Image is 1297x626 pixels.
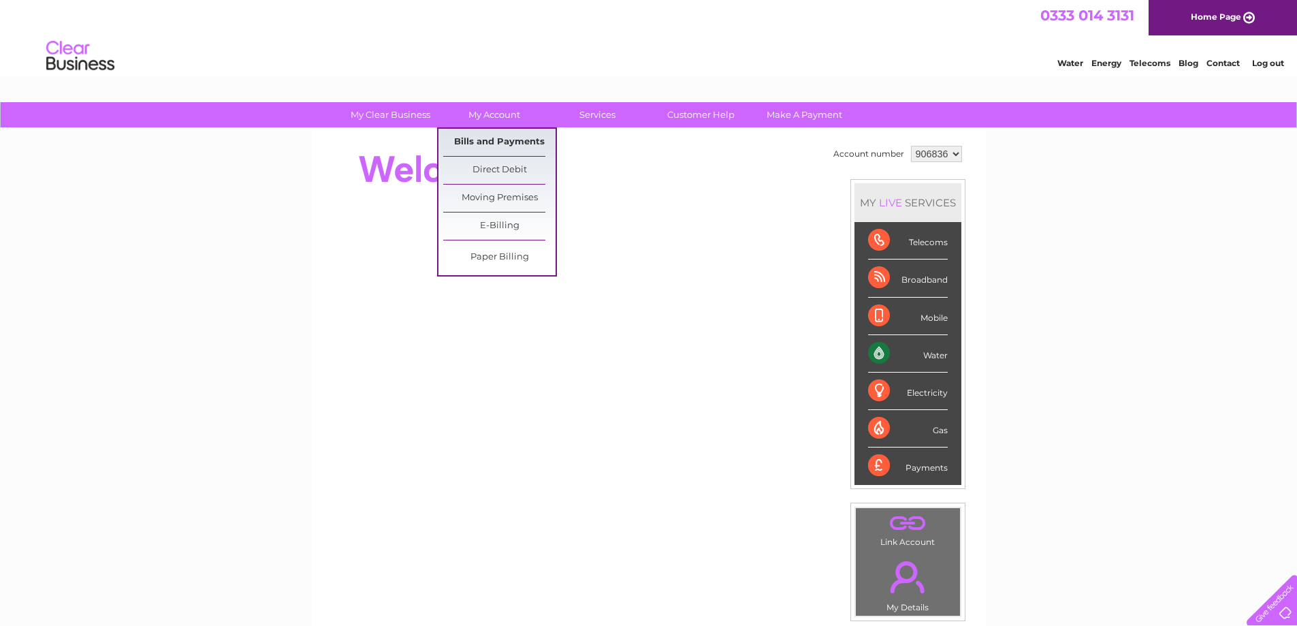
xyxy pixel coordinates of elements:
[443,129,556,156] a: Bills and Payments
[1040,7,1134,24] a: 0333 014 3131
[1091,58,1121,68] a: Energy
[830,142,908,166] td: Account number
[541,102,654,127] a: Services
[868,373,948,410] div: Electricity
[868,335,948,373] div: Water
[1179,58,1198,68] a: Blog
[876,196,905,209] div: LIVE
[748,102,861,127] a: Make A Payment
[46,35,115,77] img: logo.png
[327,7,971,66] div: Clear Business is a trading name of Verastar Limited (registered in [GEOGRAPHIC_DATA] No. 3667643...
[1252,58,1284,68] a: Log out
[855,507,961,550] td: Link Account
[443,244,556,271] a: Paper Billing
[868,222,948,260] div: Telecoms
[1130,58,1170,68] a: Telecoms
[645,102,757,127] a: Customer Help
[1206,58,1240,68] a: Contact
[443,185,556,212] a: Moving Premises
[868,410,948,448] div: Gas
[868,298,948,335] div: Mobile
[859,512,957,535] a: .
[443,157,556,184] a: Direct Debit
[854,183,961,222] div: MY SERVICES
[438,102,550,127] a: My Account
[868,448,948,484] div: Payments
[1057,58,1083,68] a: Water
[868,260,948,297] div: Broadband
[334,102,447,127] a: My Clear Business
[443,213,556,240] a: E-Billing
[859,553,957,601] a: .
[855,550,961,616] td: My Details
